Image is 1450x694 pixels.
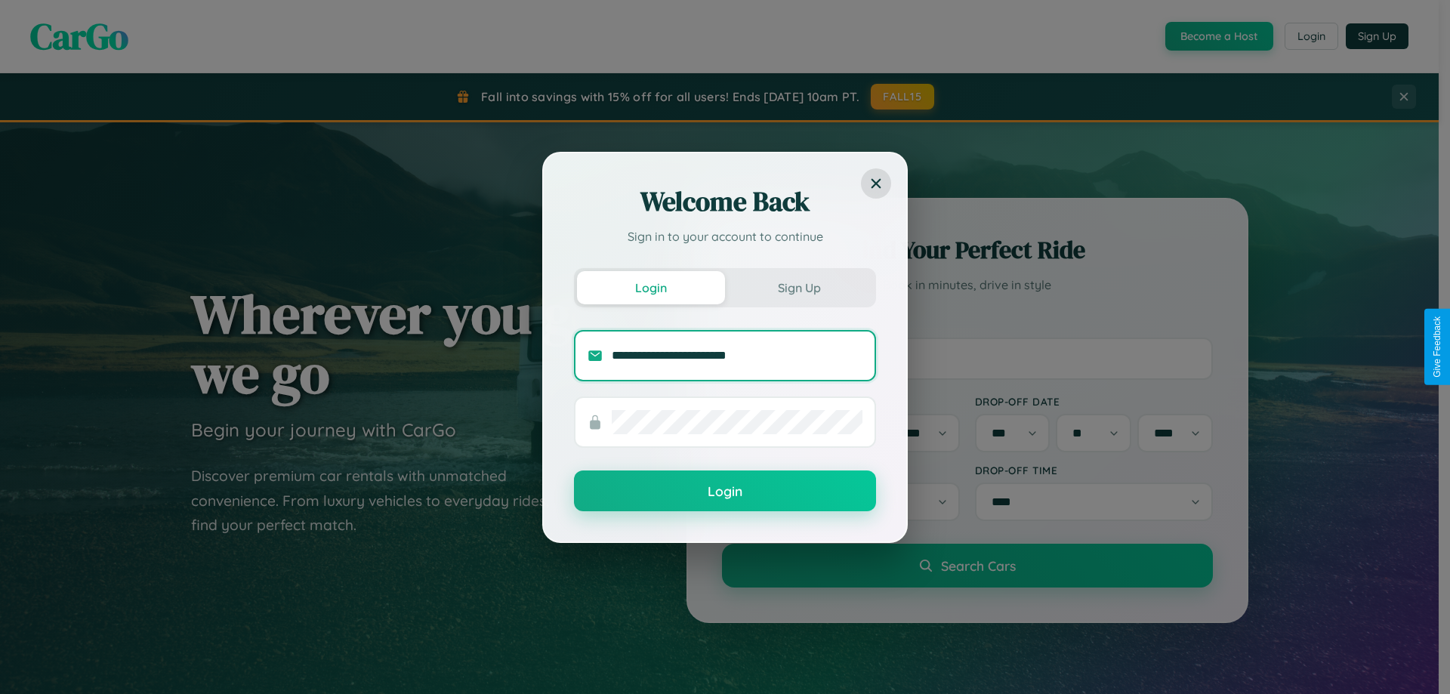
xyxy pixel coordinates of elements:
[574,184,876,220] h2: Welcome Back
[577,271,725,304] button: Login
[725,271,873,304] button: Sign Up
[1432,316,1442,378] div: Give Feedback
[574,470,876,511] button: Login
[574,227,876,245] p: Sign in to your account to continue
